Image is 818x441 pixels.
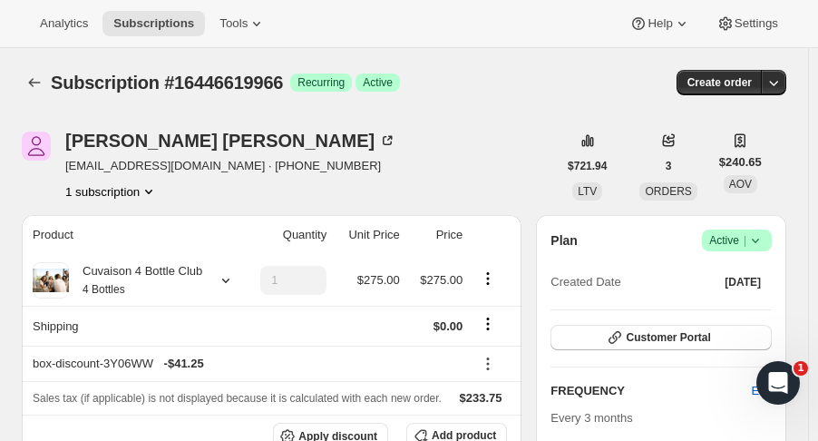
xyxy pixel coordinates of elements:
span: Edit [752,382,772,400]
span: Help [648,16,672,31]
span: $721.94 [568,159,607,173]
button: Tools [209,11,277,36]
span: $275.00 [420,273,463,287]
h2: FREQUENCY [550,382,751,400]
button: Product actions [473,269,502,289]
span: Tools [219,16,248,31]
span: Audrey Lam [22,132,51,161]
button: Shipping actions [473,314,502,334]
button: Subscriptions [22,70,47,95]
span: LTV [578,185,597,198]
span: Subscription #16446619966 [51,73,283,93]
span: | [744,233,746,248]
button: Edit [741,377,783,406]
th: Shipping [22,306,241,346]
span: Subscriptions [113,16,194,31]
span: $275.00 [357,273,400,287]
span: 3 [666,159,672,173]
span: Active [363,75,393,90]
button: Create order [677,70,763,95]
span: Customer Portal [626,330,710,345]
span: $240.65 [719,153,762,171]
iframe: Intercom live chat [756,361,800,405]
button: Analytics [29,11,99,36]
small: 4 Bottles [83,283,125,296]
th: Unit Price [332,215,405,255]
span: - $41.25 [164,355,204,373]
span: $233.75 [460,391,502,405]
button: Help [618,11,701,36]
div: Cuvaison 4 Bottle Club [69,262,202,299]
button: Subscriptions [102,11,205,36]
th: Price [405,215,469,255]
div: box-discount-3Y06WW [33,355,463,373]
span: ORDERS [645,185,691,198]
span: 1 [794,361,808,376]
span: Every 3 months [550,411,632,425]
span: [EMAIL_ADDRESS][DOMAIN_NAME] · [PHONE_NUMBER] [65,157,396,175]
button: [DATE] [714,269,772,295]
button: 3 [655,153,683,179]
span: [DATE] [725,275,761,289]
th: Quantity [241,215,332,255]
th: Product [22,215,241,255]
div: [PERSON_NAME] [PERSON_NAME] [65,132,396,150]
span: AOV [729,178,752,191]
button: $721.94 [557,153,618,179]
span: $0.00 [433,319,463,333]
span: Recurring [297,75,345,90]
button: Product actions [65,182,158,201]
span: Analytics [40,16,88,31]
span: Create order [687,75,752,90]
button: Customer Portal [550,325,772,350]
button: Settings [706,11,789,36]
span: Created Date [550,273,620,291]
span: Sales tax (if applicable) is not displayed because it is calculated with each new order. [33,392,442,405]
span: Settings [735,16,778,31]
span: Active [709,231,764,250]
h2: Plan [550,231,578,250]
